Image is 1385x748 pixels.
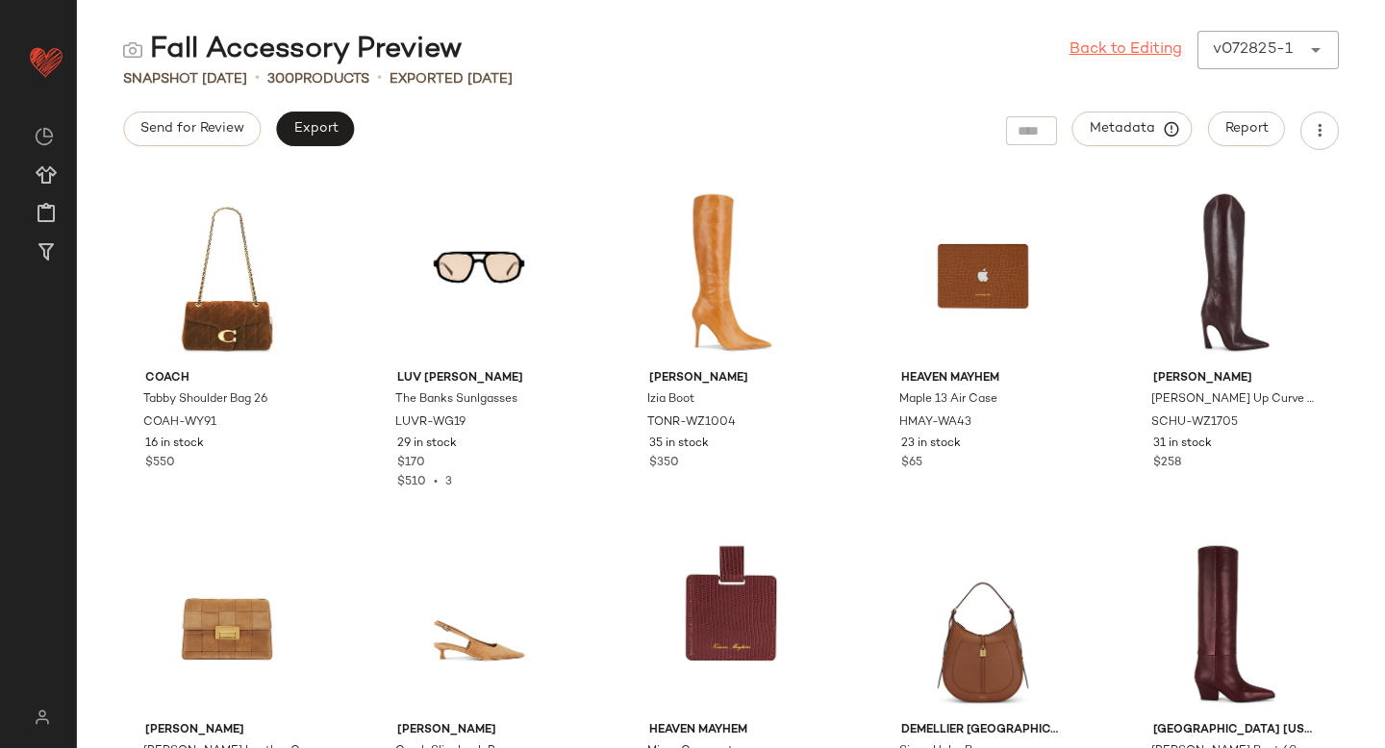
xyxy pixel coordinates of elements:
img: LUVR-WG19_V1.jpg [382,184,576,362]
span: Tabby Shoulder Bag 26 [143,391,267,409]
span: [PERSON_NAME] [397,722,561,739]
div: Fall Accessory Preview [123,31,462,69]
span: HMAY-WA43 [899,414,971,432]
img: LOEF-WY235_V1.jpg [130,536,324,714]
span: TONR-WZ1004 [647,414,736,432]
img: HMAY-WA39_V1.jpg [634,536,828,714]
span: DeMellier [GEOGRAPHIC_DATA] [901,722,1065,739]
span: • [377,67,382,90]
span: Maple 13 Air Case [899,391,997,409]
span: Luv [PERSON_NAME] [397,370,561,387]
span: [PERSON_NAME] [1153,370,1317,387]
span: [GEOGRAPHIC_DATA] [US_STATE] [1153,722,1317,739]
span: $258 [1153,455,1181,472]
img: svg%3e [123,40,142,60]
span: Izia Boot [647,391,694,409]
div: v072825-1 [1213,38,1293,62]
img: PRTX-WZ81_V1.jpg [1138,536,1332,714]
span: $170 [397,455,425,472]
span: Heaven Mayhem [649,722,813,739]
button: Export [276,112,354,146]
span: 300 [267,72,294,87]
img: TONR-WZ1004_V1.jpg [634,184,828,362]
span: Metadata [1089,120,1176,137]
span: The Banks Sunlgasses [395,391,517,409]
span: Coach [145,370,309,387]
span: Send for Review [139,121,244,137]
span: Report [1224,121,1269,137]
span: 23 in stock [901,436,961,453]
span: • [426,476,445,488]
span: 35 in stock [649,436,709,453]
span: $350 [649,455,679,472]
img: heart_red.DM2ytmEG.svg [27,42,65,81]
img: COAH-WY91_V1.jpg [130,184,324,362]
a: Back to Editing [1070,38,1182,62]
span: 31 in stock [1153,436,1212,453]
img: HMAY-WA43_V1.jpg [886,184,1080,362]
span: [PERSON_NAME] [145,722,309,739]
img: TONR-WZ1032_V1.jpg [382,536,576,714]
span: Export [292,121,338,137]
span: $510 [397,476,426,488]
span: 16 in stock [145,436,204,453]
span: [PERSON_NAME] [649,370,813,387]
span: Heaven Mayhem [901,370,1065,387]
span: LUVR-WG19 [395,414,466,432]
img: DEMR-WY155_V1.jpg [886,536,1080,714]
span: $65 [901,455,922,472]
button: Report [1208,112,1285,146]
span: $550 [145,455,175,472]
span: 3 [445,476,452,488]
span: [PERSON_NAME] Up Curve Boot [1151,391,1315,409]
button: Metadata [1072,112,1193,146]
img: SCHU-WZ1705_V1.jpg [1138,184,1332,362]
span: • [255,67,260,90]
span: COAH-WY91 [143,414,216,432]
span: Snapshot [DATE] [123,69,247,89]
p: Exported [DATE] [390,69,513,89]
button: Send for Review [123,112,261,146]
span: SCHU-WZ1705 [1151,414,1238,432]
span: 29 in stock [397,436,457,453]
img: svg%3e [35,127,54,146]
div: Products [267,69,369,89]
img: svg%3e [23,710,61,725]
